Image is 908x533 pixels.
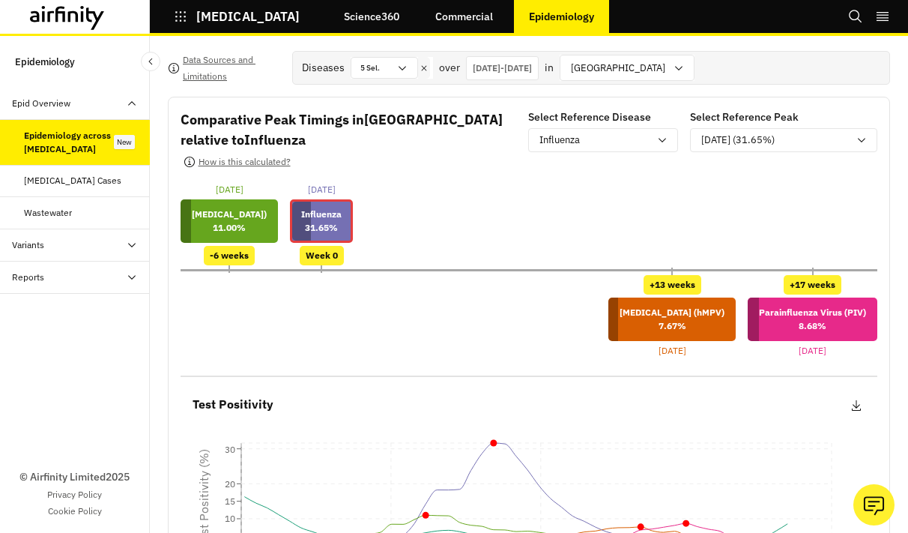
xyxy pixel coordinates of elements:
tspan: 20 [225,478,235,490]
div: Epid Overview [12,97,70,110]
p: Influenza [539,133,580,148]
p: [DATE] [216,183,243,196]
div: -6 weeks [204,246,255,265]
div: +13 weeks [644,275,701,295]
p: Select Reference Peak [690,109,799,125]
p: 11.00 % [192,221,267,235]
a: Privacy Policy [47,488,102,502]
div: Wastewater [24,206,72,220]
p: Parainfluenza Virus (PIV) [759,306,866,319]
p: [DATE] [659,344,686,358]
button: Ask our analysts [853,484,895,526]
p: Epidemiology [15,48,75,76]
div: Reports [12,271,44,284]
p: [MEDICAL_DATA]) [192,208,267,221]
a: Cookie Policy [48,505,102,518]
p: 8.68 % [759,319,866,333]
tspan: 30 [225,444,235,455]
p: Data Sources and Limitations [183,52,280,85]
div: Epidemiology across [MEDICAL_DATA] [24,129,114,156]
tspan: 10 [225,513,235,524]
div: 5 Sel. [351,58,396,78]
div: [MEDICAL_DATA] Cases [24,174,121,187]
p: in [545,60,554,76]
div: Variants [12,238,44,252]
p: [DATE] (31.65%) [701,133,775,148]
p: Comparative Peak Timings in [GEOGRAPHIC_DATA] relative to Influenza [181,109,522,150]
p: [MEDICAL_DATA] [196,10,300,23]
p: Influenza [301,208,342,221]
button: Search [848,4,863,29]
p: Select Reference Disease [528,109,651,125]
button: Data Sources and Limitations [168,56,280,80]
p: over [439,60,460,76]
p: Epidemiology [529,10,594,22]
button: How is this calculated? [181,150,293,174]
p: [DATE] [308,183,336,196]
tspan: 15 [225,496,235,507]
p: [DATE] [799,344,826,358]
p: How is this calculated? [199,154,291,170]
p: [DATE] - [DATE] [473,61,532,75]
div: +17 weeks [784,275,841,295]
p: Test Positivity [193,395,273,415]
button: Close Sidebar [141,52,160,71]
p: © Airfinity Limited 2025 [19,469,130,485]
div: Week 0 [300,246,344,265]
button: [MEDICAL_DATA] [174,4,300,29]
p: [MEDICAL_DATA] (hMPV) [620,306,724,319]
div: Diseases [302,60,345,76]
div: New [114,135,135,149]
p: 31.65 % [301,221,342,235]
p: 7.67 % [620,319,724,333]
